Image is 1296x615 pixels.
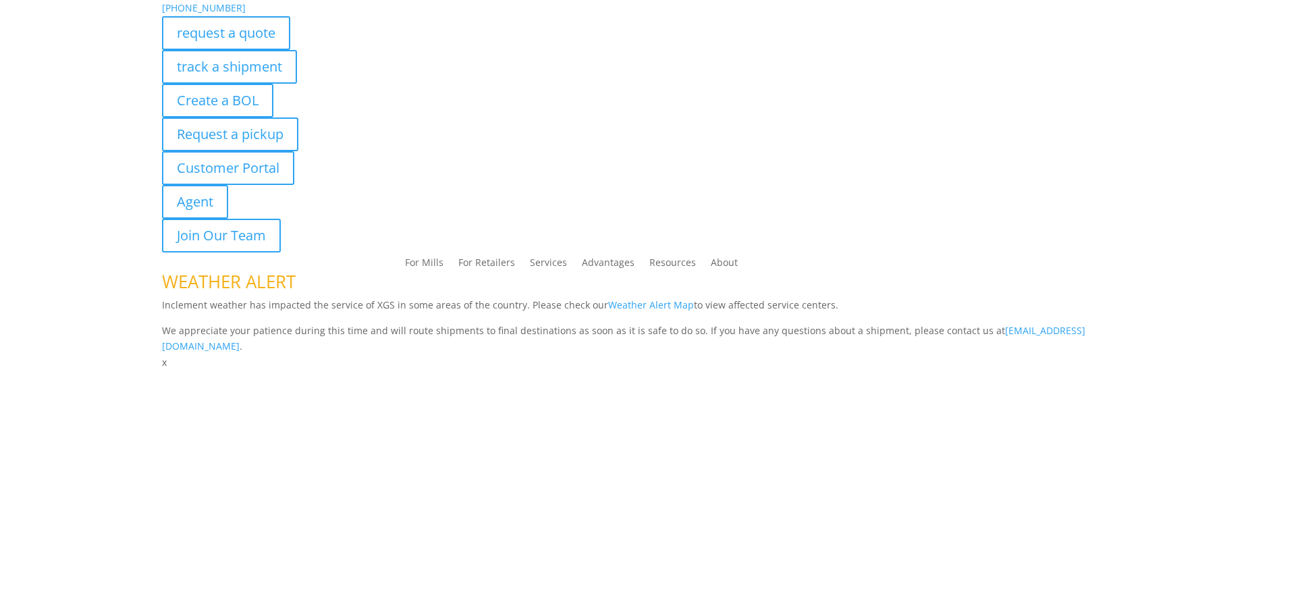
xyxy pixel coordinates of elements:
[162,16,290,50] a: request a quote
[162,269,296,294] span: WEATHER ALERT
[162,354,1134,371] p: x
[162,371,1134,398] h1: Contact Us
[162,50,297,84] a: track a shipment
[608,298,694,311] a: Weather Alert Map
[162,297,1134,323] p: Inclement weather has impacted the service of XGS in some areas of the country. Please check our ...
[162,219,281,252] a: Join Our Team
[162,185,228,219] a: Agent
[530,258,567,273] a: Services
[405,258,443,273] a: For Mills
[162,151,294,185] a: Customer Portal
[649,258,696,273] a: Resources
[711,258,738,273] a: About
[162,84,273,117] a: Create a BOL
[582,258,634,273] a: Advantages
[162,117,298,151] a: Request a pickup
[162,398,1134,414] p: Complete the form below and a member of our team will be in touch within 24 hours.
[162,323,1134,355] p: We appreciate your patience during this time and will route shipments to final destinations as so...
[162,1,246,14] a: [PHONE_NUMBER]
[458,258,515,273] a: For Retailers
